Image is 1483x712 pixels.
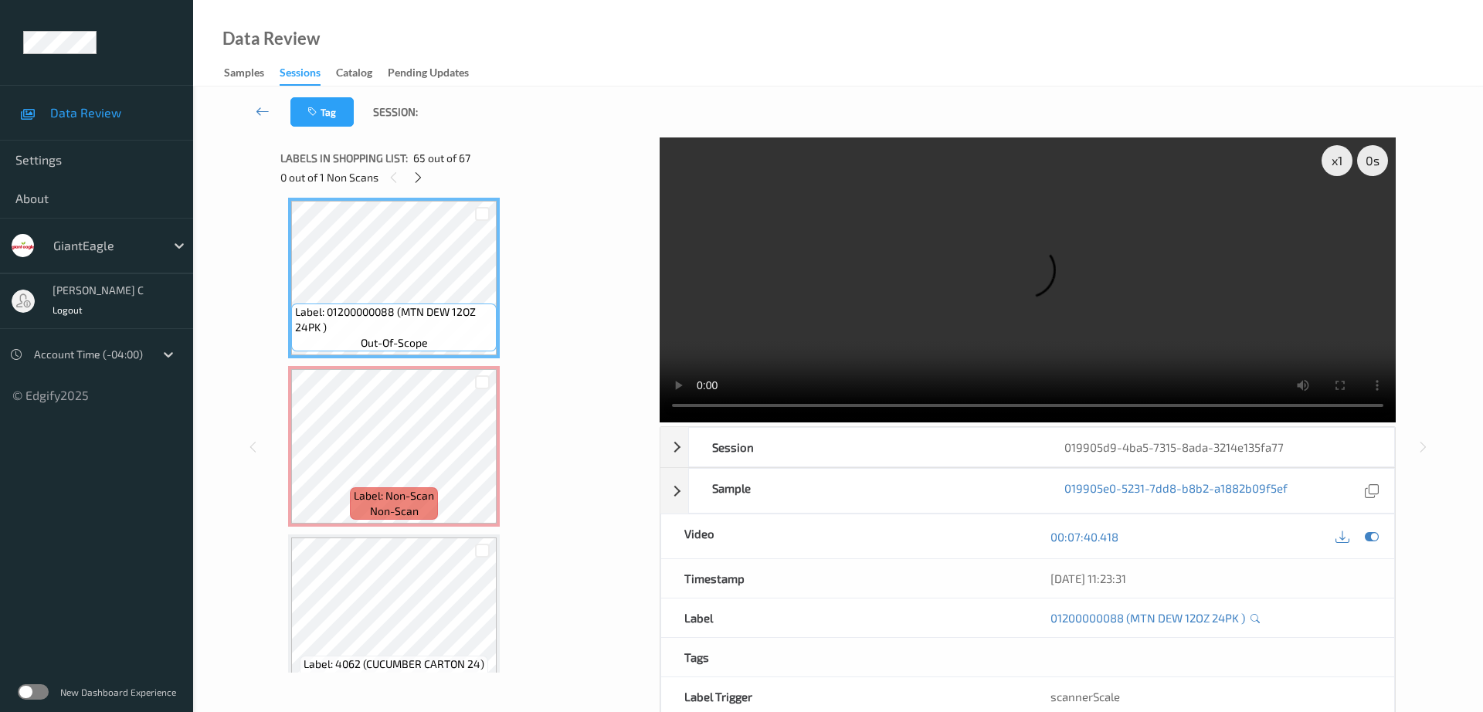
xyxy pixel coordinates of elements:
[290,97,354,127] button: Tag
[660,427,1395,467] div: Session019905d9-4ba5-7315-8ada-3214e135fa77
[689,428,1042,466] div: Session
[280,63,336,86] a: Sessions
[661,598,1028,637] div: Label
[661,559,1028,598] div: Timestamp
[413,151,470,166] span: 65 out of 67
[224,63,280,84] a: Samples
[661,514,1028,558] div: Video
[295,304,493,335] span: Label: 01200000088 (MTN DEW 12OZ 24PK )
[370,503,419,519] span: non-scan
[689,469,1042,513] div: Sample
[280,65,321,86] div: Sessions
[660,468,1395,514] div: Sample019905e0-5231-7dd8-b8b2-a1882b09f5ef
[361,335,428,351] span: out-of-scope
[224,65,264,84] div: Samples
[1050,610,1245,626] a: 01200000088 (MTN DEW 12OZ 24PK )
[661,638,1028,676] div: Tags
[336,65,372,84] div: Catalog
[280,151,408,166] span: Labels in shopping list:
[1322,145,1352,176] div: x 1
[388,63,484,84] a: Pending Updates
[280,168,649,187] div: 0 out of 1 Non Scans
[1064,480,1288,501] a: 019905e0-5231-7dd8-b8b2-a1882b09f5ef
[388,65,469,84] div: Pending Updates
[304,656,484,672] span: Label: 4062 (CUCUMBER CARTON 24)
[1357,145,1388,176] div: 0 s
[373,104,418,120] span: Session:
[1041,428,1394,466] div: 019905d9-4ba5-7315-8ada-3214e135fa77
[222,31,320,46] div: Data Review
[336,63,388,84] a: Catalog
[1050,571,1371,586] div: [DATE] 11:23:31
[1050,529,1118,544] a: 00:07:40.418
[354,488,434,503] span: Label: Non-Scan
[361,672,428,687] span: out-of-scope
